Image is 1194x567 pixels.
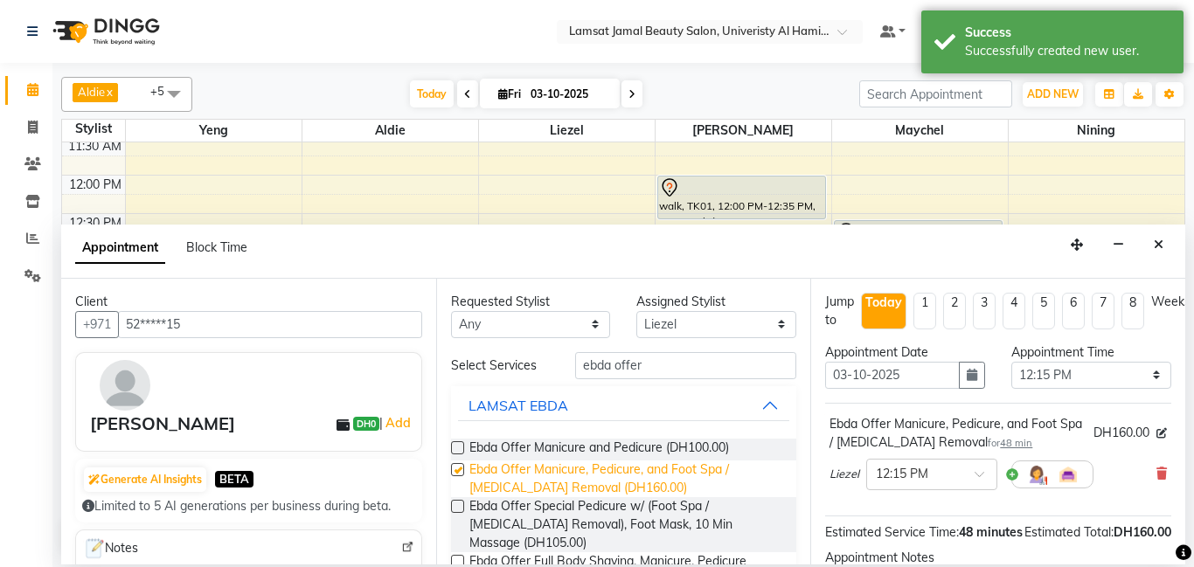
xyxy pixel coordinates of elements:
[469,439,729,460] span: Ebda Offer Manicure and Pedicure (DH100.00)
[988,437,1032,449] small: for
[75,293,422,311] div: Client
[410,80,454,107] span: Today
[830,466,859,483] span: Liezel
[90,411,235,437] div: [PERSON_NAME]
[65,137,125,156] div: 11:30 AM
[1003,293,1025,329] li: 4
[825,524,959,540] span: Estimated Service Time:
[1093,424,1149,442] span: DH160.00
[1058,464,1079,485] img: Interior.png
[913,293,936,329] li: 1
[859,80,1012,107] input: Search Appointment
[118,311,422,338] input: Search by Name/Mobile/Email/Code
[469,395,568,416] div: LAMSAT EBDA
[636,293,796,311] div: Assigned Stylist
[1032,293,1055,329] li: 5
[150,84,177,98] span: +5
[825,293,854,329] div: Jump to
[479,120,655,142] span: Liezel
[353,417,379,431] span: DH0
[832,120,1008,142] span: Maychel
[75,232,165,264] span: Appointment
[451,293,611,311] div: Requested Stylist
[215,471,253,487] span: BETA
[82,497,415,515] div: Limited to 5 AI generations per business during beta.
[1009,120,1185,142] span: Nining
[656,120,831,142] span: [PERSON_NAME]
[62,120,125,138] div: Stylist
[75,311,119,338] button: +971
[84,467,206,492] button: Generate AI Insights
[825,549,1171,567] div: Appointment Notes
[1121,293,1144,329] li: 8
[1156,428,1167,439] i: Edit price
[494,87,525,100] span: Fri
[186,239,247,255] span: Block Time
[383,412,413,433] a: Add
[302,120,478,142] span: Aldie
[1024,524,1114,540] span: Estimated Total:
[965,24,1170,42] div: Success
[658,176,826,218] div: walk, TK01, 12:00 PM-12:35 PM, Lamsat Ebda Massage Stone Massage
[1026,464,1047,485] img: Hairdresser.png
[469,497,783,552] span: Ebda Offer Special Pedicure w/ (Foot Spa / [MEDICAL_DATA] Removal), Foot Mask, 10 Min Massage (DH...
[45,7,164,56] img: logo
[825,343,985,362] div: Appointment Date
[835,221,1003,280] div: walk, TK01, 12:35 PM-01:23 PM, Ebda Offer Manicure, Pedicure, and Foot Spa / [MEDICAL_DATA] Removal
[66,176,125,194] div: 12:00 PM
[525,81,613,107] input: 2025-10-03
[1114,524,1171,540] span: DH160.00
[105,85,113,99] a: x
[458,390,790,421] button: LAMSAT EBDA
[1062,293,1085,329] li: 6
[575,352,797,379] input: Search by service name
[83,537,138,560] span: Notes
[943,293,966,329] li: 2
[965,42,1170,60] div: Successfully created new user.
[1092,293,1114,329] li: 7
[438,356,562,375] div: Select Services
[1027,87,1079,100] span: ADD NEW
[379,412,413,433] span: |
[66,214,125,232] div: 12:30 PM
[973,293,996,329] li: 3
[1146,232,1171,259] button: Close
[830,415,1086,452] div: Ebda Offer Manicure, Pedicure, and Foot Spa / [MEDICAL_DATA] Removal
[865,294,902,312] div: Today
[126,120,302,142] span: Yeng
[100,360,150,411] img: avatar
[78,85,105,99] span: Aldie
[1000,437,1032,449] span: 48 min
[1011,343,1171,362] div: Appointment Time
[469,460,783,497] span: Ebda Offer Manicure, Pedicure, and Foot Spa / [MEDICAL_DATA] Removal (DH160.00)
[1151,293,1191,311] div: Weeks
[1023,82,1083,107] button: ADD NEW
[825,362,960,389] input: yyyy-mm-dd
[959,524,1023,540] span: 48 minutes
